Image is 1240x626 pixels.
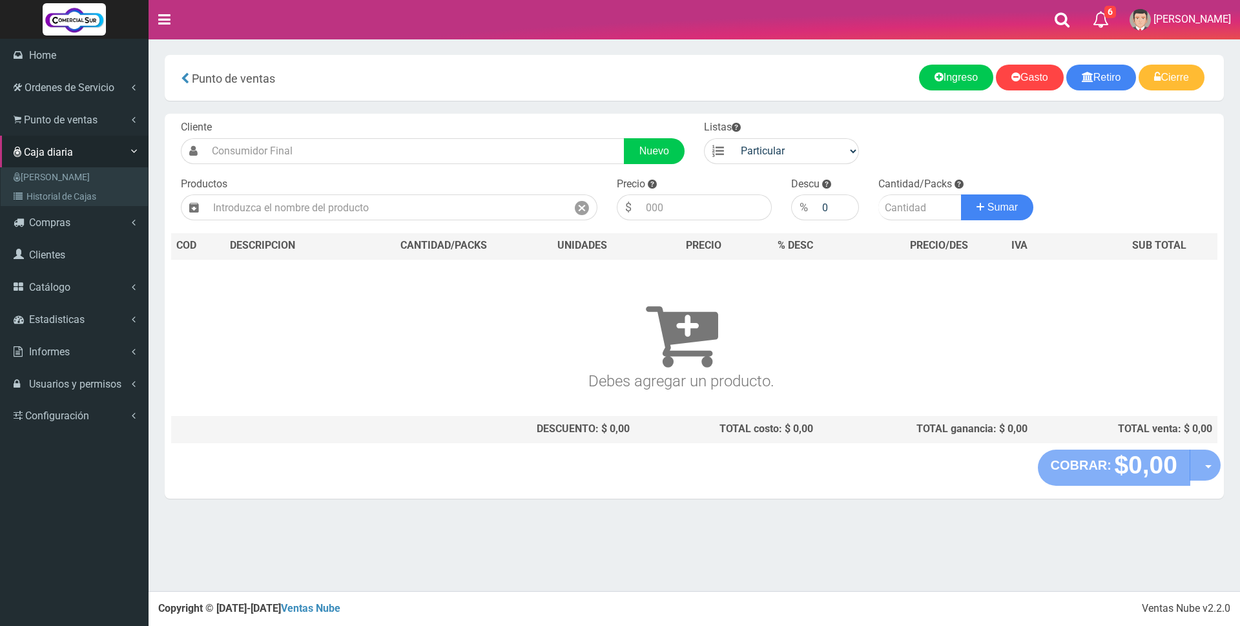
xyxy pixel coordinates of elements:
[987,202,1018,213] span: Sumar
[624,138,685,164] a: Nuevo
[29,216,70,229] span: Compras
[1051,458,1111,472] strong: COBRAR:
[29,378,121,390] span: Usuarios y permisos
[29,313,85,326] span: Estadisticas
[1066,65,1137,90] a: Retiro
[171,233,225,259] th: COD
[225,233,358,259] th: DES
[919,65,993,90] a: Ingreso
[640,422,813,437] div: TOTAL costo: $ 0,00
[181,177,227,192] label: Productos
[1038,422,1212,437] div: TOTAL venta: $ 0,00
[4,167,148,187] a: [PERSON_NAME]
[1132,238,1186,253] span: SUB TOTAL
[281,602,340,614] a: Ventas Nube
[791,194,816,220] div: %
[25,81,114,94] span: Ordenes de Servicio
[823,422,1028,437] div: TOTAL ganancia: $ 0,00
[961,194,1033,220] button: Sumar
[249,239,295,251] span: CRIPCION
[1011,239,1028,251] span: IVA
[43,3,106,36] img: Logo grande
[1153,13,1231,25] span: [PERSON_NAME]
[181,120,212,135] label: Cliente
[29,49,56,61] span: Home
[791,177,820,192] label: Descu
[1114,451,1177,479] strong: $0,00
[778,239,813,251] span: % DESC
[29,281,70,293] span: Catálogo
[529,233,635,259] th: UNIDADES
[1139,65,1204,90] a: Cierre
[29,346,70,358] span: Informes
[996,65,1064,90] a: Gasto
[1038,450,1191,486] button: COBRAR: $0,00
[686,238,721,253] span: PRECIO
[25,410,89,422] span: Configuración
[358,233,529,259] th: CANTIDAD/PACKS
[704,120,741,135] label: Listas
[29,249,65,261] span: Clientes
[639,194,772,220] input: 000
[1104,6,1116,18] span: 6
[910,239,968,251] span: PRECIO/DES
[4,187,148,206] a: Historial de Cajas
[617,194,639,220] div: $
[878,177,952,192] label: Cantidad/Packs
[24,146,73,158] span: Caja diaria
[617,177,645,192] label: Precio
[878,194,962,220] input: Cantidad
[1142,601,1230,616] div: Ventas Nube v2.2.0
[176,278,1186,390] h3: Debes agregar un producto.
[1130,9,1151,30] img: User Image
[816,194,859,220] input: 000
[363,422,630,437] div: DESCUENTO: $ 0,00
[192,72,275,85] span: Punto de ventas
[207,194,567,220] input: Introduzca el nombre del producto
[158,602,340,614] strong: Copyright © [DATE]-[DATE]
[24,114,98,126] span: Punto de ventas
[205,138,625,164] input: Consumidor Final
